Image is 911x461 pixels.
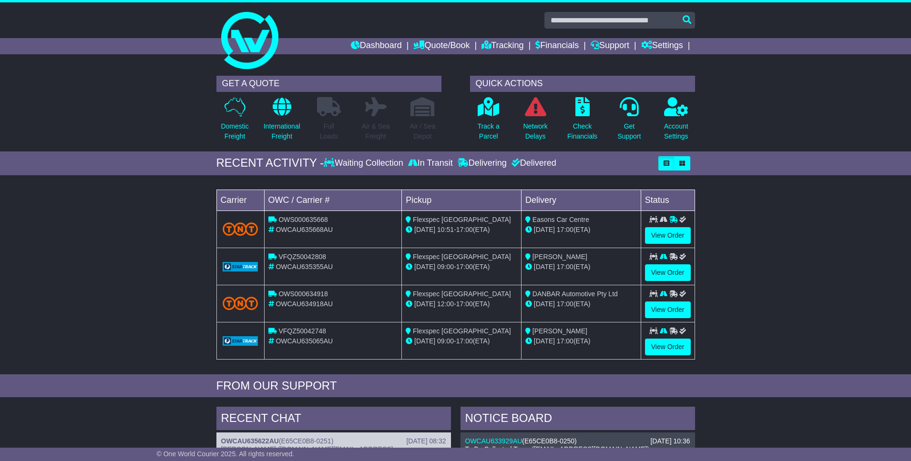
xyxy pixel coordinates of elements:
[413,38,470,54] a: Quote/Book
[534,226,555,233] span: [DATE]
[465,437,522,445] a: OWCAU633929AU
[278,327,326,335] span: VFQZ50042748
[535,38,579,54] a: Financials
[281,437,331,445] span: E65CE0B8-0251
[406,262,517,272] div: - (ETA)
[532,290,618,298] span: DANBAR Automotive Pty Ltd
[456,263,473,271] span: 17:00
[437,226,454,233] span: 10:51
[223,336,258,346] img: GetCarrierServiceLogo
[437,263,454,271] span: 09:00
[567,97,598,147] a: CheckFinancials
[221,445,393,461] span: [PERSON_NAME] ([DOMAIN_NAME][EMAIL_ADDRESS][DOMAIN_NAME])
[221,121,248,141] p: Domestic Freight
[351,38,402,54] a: Dashboard
[478,121,500,141] p: Track a Parcel
[534,300,555,308] span: [DATE]
[263,97,301,147] a: InternationalFreight
[645,264,691,281] a: View Order
[276,263,333,271] span: OWCAU635355AU
[641,38,683,54] a: Settings
[223,222,258,235] img: TNT_Domestic.png
[406,225,517,235] div: - (ETA)
[557,300,573,308] span: 17:00
[465,445,649,453] span: To Be Collected Team ([EMAIL_ADDRESS][DOMAIN_NAME])
[567,121,597,141] p: Check Financials
[455,158,509,169] div: Delivering
[406,336,517,346] div: - (ETA)
[557,226,573,233] span: 17:00
[456,300,473,308] span: 17:00
[413,253,511,261] span: Flexspec [GEOGRAPHIC_DATA]
[276,300,333,308] span: OWCAU634918AU
[414,263,435,271] span: [DATE]
[509,158,556,169] div: Delivered
[532,253,587,261] span: [PERSON_NAME]
[521,190,641,210] td: Delivery
[220,97,249,147] a: DomesticFreight
[523,121,547,141] p: Network Delays
[557,337,573,345] span: 17:00
[437,300,454,308] span: 12:00
[525,336,637,346] div: (ETA)
[362,121,390,141] p: Air & Sea Freight
[645,227,691,244] a: View Order
[278,216,328,223] span: OWS000635668
[324,158,405,169] div: Waiting Collection
[276,226,333,233] span: OWCAU635668AU
[406,299,517,309] div: - (ETA)
[216,407,451,432] div: RECENT CHAT
[477,97,500,147] a: Track aParcel
[406,437,446,445] div: [DATE] 08:32
[414,337,435,345] span: [DATE]
[481,38,523,54] a: Tracking
[525,262,637,272] div: (ETA)
[414,226,435,233] span: [DATE]
[410,121,436,141] p: Air / Sea Depot
[413,216,511,223] span: Flexspec [GEOGRAPHIC_DATA]
[532,216,589,223] span: Easons Car Centre
[456,337,473,345] span: 17:00
[317,121,341,141] p: Full Loads
[664,97,689,147] a: AccountSettings
[223,297,258,310] img: TNT_Domestic.png
[264,121,300,141] p: International Freight
[461,407,695,432] div: NOTICE BOARD
[216,76,441,92] div: GET A QUOTE
[216,156,324,170] div: RECENT ACTIVITY -
[591,38,629,54] a: Support
[276,337,333,345] span: OWCAU635065AU
[532,327,587,335] span: [PERSON_NAME]
[414,300,435,308] span: [DATE]
[413,327,511,335] span: Flexspec [GEOGRAPHIC_DATA]
[534,263,555,271] span: [DATE]
[437,337,454,345] span: 09:00
[557,263,573,271] span: 17:00
[221,437,279,445] a: OWCAU635622AU
[524,437,574,445] span: E65CE0B8-0250
[641,190,695,210] td: Status
[617,97,641,147] a: GetSupport
[402,190,522,210] td: Pickup
[534,337,555,345] span: [DATE]
[221,437,446,445] div: ( )
[264,190,402,210] td: OWC / Carrier #
[157,450,295,458] span: © One World Courier 2025. All rights reserved.
[406,158,455,169] div: In Transit
[470,76,695,92] div: QUICK ACTIONS
[223,262,258,271] img: GetCarrierServiceLogo
[456,226,473,233] span: 17:00
[216,379,695,393] div: FROM OUR SUPPORT
[645,339,691,355] a: View Order
[216,190,264,210] td: Carrier
[278,253,326,261] span: VFQZ50042808
[525,299,637,309] div: (ETA)
[465,437,690,445] div: ( )
[645,301,691,318] a: View Order
[522,97,548,147] a: NetworkDelays
[413,290,511,298] span: Flexspec [GEOGRAPHIC_DATA]
[525,225,637,235] div: (ETA)
[278,290,328,298] span: OWS000634918
[617,121,641,141] p: Get Support
[664,121,688,141] p: Account Settings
